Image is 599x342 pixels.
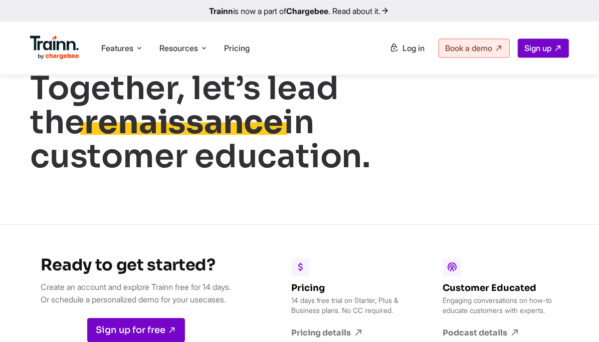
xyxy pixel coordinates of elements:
a: Podcast details [443,327,558,338]
h3: Ready to get started? [41,255,232,275]
img: Trainn Logo [30,36,79,60]
a: Pricing [224,43,250,53]
iframe: Chat Widget [549,294,599,342]
b: Trainn [210,6,234,16]
span: Sign up [524,43,551,53]
div: . Together, let’s lead the in customer education. [30,38,371,174]
a: Sign up [518,39,569,58]
p: Engaging conversations on how-to educate customers with experts. [443,295,558,315]
b: Chargebee [287,6,329,16]
p: Create an account and explore Trainn free for 14 days. Or schedule a personalized demo for your u... [41,281,232,306]
h6: Pricing [292,282,407,293]
a: Sign up for free [87,318,185,342]
span: Features [101,43,133,54]
h6: Customer Educated [443,282,558,293]
span: Book a demo [445,43,492,53]
a: Log in [383,39,431,57]
a: Pricing details [292,327,407,338]
a: Book a demo [439,39,510,58]
p: 14 days free trial on Starter, Plus & Business plans. No CC required. [292,295,407,315]
span: Resources [159,43,198,54]
b: renaissance [84,102,283,143]
span: Log in [403,43,425,53]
